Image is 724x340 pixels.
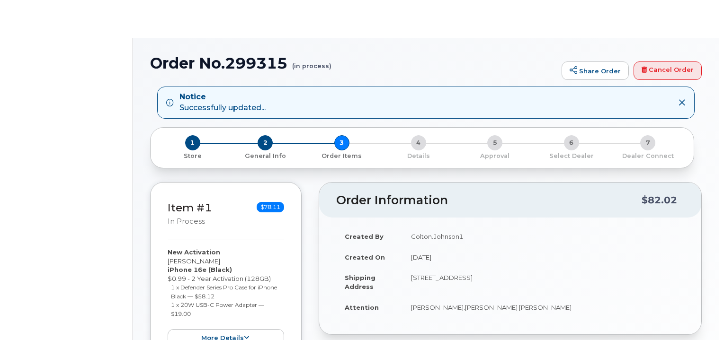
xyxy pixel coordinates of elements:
[227,150,304,160] a: 2 General Info
[168,248,220,256] strong: New Activation
[158,150,227,160] a: 1 Store
[168,217,205,226] small: in process
[562,61,629,80] a: Share Order
[292,55,331,70] small: (in process)
[336,194,642,207] h2: Order Information
[231,152,300,160] p: General Info
[402,247,684,268] td: [DATE]
[642,191,677,209] div: $82.02
[402,297,684,318] td: [PERSON_NAME].[PERSON_NAME] [PERSON_NAME]
[258,135,273,150] span: 2
[168,201,212,214] a: Item #1
[402,267,684,296] td: [STREET_ADDRESS]
[171,284,277,300] small: 1 x Defender Series Pro Case for iPhone Black — $58.12
[171,301,264,317] small: 1 x 20W USB-C Power Adapter — $19.00
[345,304,379,311] strong: Attention
[179,92,266,103] strong: Notice
[402,226,684,247] td: Colton.Johnson1
[179,92,266,113] div: Successfully updated...
[162,152,223,160] p: Store
[634,61,702,80] a: Cancel Order
[345,274,375,290] strong: Shipping Address
[345,253,385,261] strong: Created On
[168,266,232,273] strong: iPhone 16e (Black)
[345,233,384,240] strong: Created By
[150,55,557,71] h1: Order No.299315
[257,202,284,212] span: $78.11
[185,135,200,150] span: 1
